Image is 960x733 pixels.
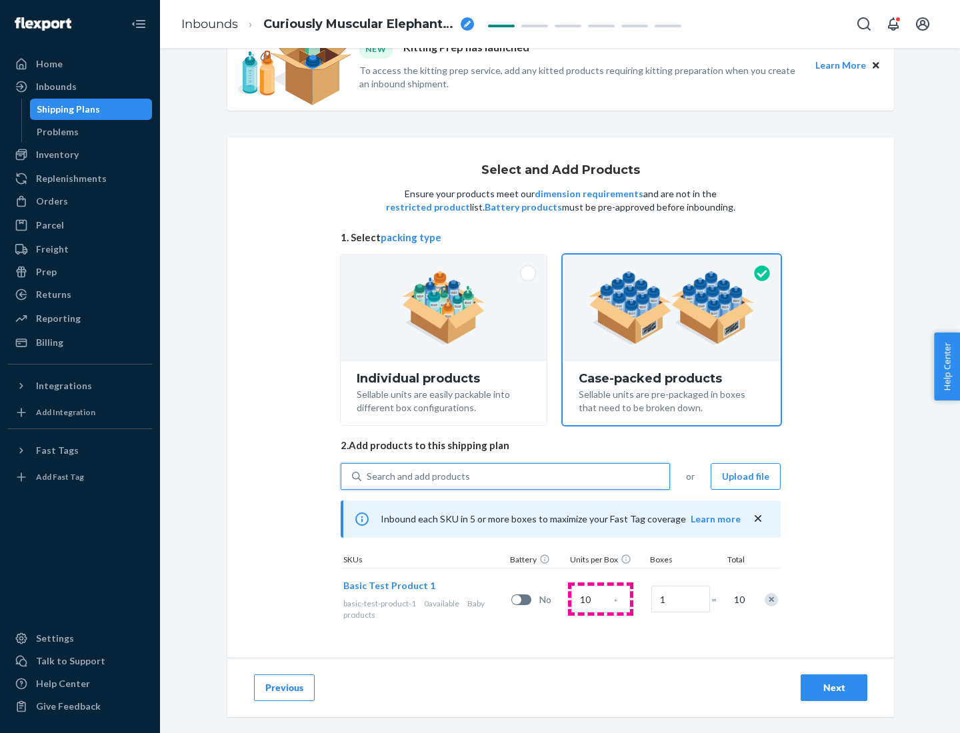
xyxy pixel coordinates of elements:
[36,195,68,208] div: Orders
[37,103,100,116] div: Shipping Plans
[8,466,152,488] a: Add Fast Tag
[8,673,152,694] a: Help Center
[8,76,152,97] a: Inbounds
[386,201,470,214] button: restricted product
[880,11,907,37] button: Open notifications
[851,11,877,37] button: Open Search Box
[691,512,741,526] button: Learn more
[36,632,74,645] div: Settings
[36,677,90,690] div: Help Center
[341,438,781,452] span: 2. Add products to this shipping plan
[714,554,747,568] div: Total
[815,58,866,73] button: Learn More
[36,288,71,301] div: Returns
[36,406,95,418] div: Add Integration
[686,470,695,483] span: or
[8,53,152,75] a: Home
[801,674,867,701] button: Next
[485,201,562,214] button: Battery products
[254,674,315,701] button: Previous
[36,654,105,668] div: Talk to Support
[8,284,152,305] a: Returns
[711,593,725,606] span: =
[341,554,507,568] div: SKUs
[535,187,643,201] button: dimension requirements
[36,700,101,713] div: Give Feedback
[36,471,84,482] div: Add Fast Tag
[36,243,69,256] div: Freight
[765,593,778,606] div: Remove Item
[359,40,393,58] div: NEW
[171,5,485,44] ol: breadcrumbs
[36,265,57,279] div: Prep
[8,332,152,353] a: Billing
[8,144,152,165] a: Inventory
[36,379,92,392] div: Integrations
[647,554,714,568] div: Boxes
[263,16,455,33] span: Curiously Muscular Elephant Seal
[37,125,79,139] div: Problems
[651,586,710,612] input: Number of boxes
[539,593,566,606] span: No
[36,148,79,161] div: Inventory
[567,554,647,568] div: Units per Box
[357,372,531,385] div: Individual products
[36,80,77,93] div: Inbounds
[8,440,152,461] button: Fast Tags
[8,308,152,329] a: Reporting
[481,164,640,177] h1: Select and Add Products
[343,598,416,608] span: basic-test-product-1
[181,17,238,31] a: Inbounds
[8,650,152,672] a: Talk to Support
[8,191,152,212] a: Orders
[571,586,630,612] input: Case Quantity
[36,444,79,457] div: Fast Tags
[125,11,152,37] button: Close Navigation
[15,17,71,31] img: Flexport logo
[8,402,152,423] a: Add Integration
[36,336,63,349] div: Billing
[8,628,152,649] a: Settings
[909,11,936,37] button: Open account menu
[402,271,485,345] img: individual-pack.facf35554cb0f1810c75b2bd6df2d64e.png
[36,57,63,71] div: Home
[8,696,152,717] button: Give Feedback
[403,40,529,58] p: Kitting Prep has launched
[36,172,107,185] div: Replenishments
[367,470,470,483] div: Search and add products
[869,58,883,73] button: Close
[341,231,781,245] span: 1. Select
[36,219,64,232] div: Parcel
[731,593,745,606] span: 10
[385,187,737,214] p: Ensure your products meet our and are not in the list. must be pre-approved before inbounding.
[8,168,152,189] a: Replenishments
[751,512,765,526] button: close
[424,598,459,608] span: 0 available
[30,99,153,120] a: Shipping Plans
[812,681,856,694] div: Next
[507,554,567,568] div: Battery
[343,580,435,591] span: Basic Test Product 1
[8,215,152,236] a: Parcel
[36,312,81,325] div: Reporting
[30,121,153,143] a: Problems
[579,372,765,385] div: Case-packed products
[8,261,152,283] a: Prep
[343,579,435,592] button: Basic Test Product 1
[341,500,781,538] div: Inbound each SKU in 5 or more boxes to maximize your Fast Tag coverage
[711,463,781,490] button: Upload file
[381,231,441,245] button: packing type
[343,598,506,620] div: Baby products
[357,385,531,414] div: Sellable units are easily packable into different box configurations.
[8,239,152,260] a: Freight
[359,64,803,91] p: To access the kitting prep service, add any kitted products requiring kitting preparation when yo...
[579,385,765,414] div: Sellable units are pre-packaged in boxes that need to be broken down.
[934,333,960,400] button: Help Center
[589,271,755,345] img: case-pack.59cecea509d18c883b923b81aeac6d0b.png
[8,375,152,396] button: Integrations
